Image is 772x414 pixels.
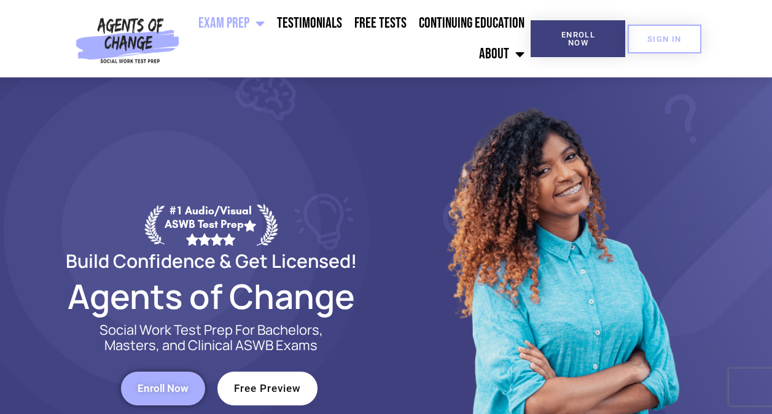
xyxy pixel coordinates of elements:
[348,8,413,39] a: Free Tests
[628,25,701,53] a: SIGN IN
[271,8,348,39] a: Testimonials
[217,372,318,405] a: Free Preview
[550,31,606,47] span: Enroll Now
[192,8,271,39] a: Exam Prep
[36,252,386,270] h2: Build Confidence & Get Licensed!
[647,35,682,43] span: SIGN IN
[85,322,337,353] p: Social Work Test Prep For Bachelors, Masters, and Clinical ASWB Exams
[138,383,189,394] span: Enroll Now
[165,204,257,245] div: #1 Audio/Visual ASWB Test Prep
[36,282,386,310] h2: Agents of Change
[473,39,531,69] a: About
[184,8,531,69] nav: Menu
[531,20,625,57] a: Enroll Now
[234,383,301,394] span: Free Preview
[121,372,205,405] a: Enroll Now
[413,8,531,39] a: Continuing Education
